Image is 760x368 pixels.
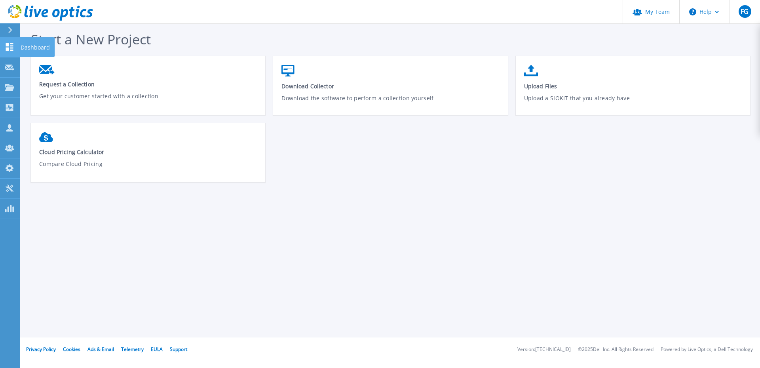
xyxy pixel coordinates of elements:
p: Get your customer started with a collection [39,92,257,110]
a: Support [170,346,187,353]
a: Telemetry [121,346,144,353]
a: Privacy Policy [26,346,56,353]
p: Download the software to perform a collection yourself [281,94,500,112]
li: Powered by Live Optics, a Dell Technology [661,347,753,352]
a: Ads & Email [87,346,114,353]
p: Dashboard [21,37,50,58]
span: Cloud Pricing Calculator [39,148,257,156]
span: Upload Files [524,82,742,90]
li: © 2025 Dell Inc. All Rights Reserved [578,347,654,352]
span: Download Collector [281,82,500,90]
a: Cloud Pricing CalculatorCompare Cloud Pricing [31,128,265,184]
span: Request a Collection [39,80,257,88]
li: Version: [TECHNICAL_ID] [517,347,571,352]
p: Upload a SIOKIT that you already have [524,94,742,112]
a: Cookies [63,346,80,353]
a: EULA [151,346,163,353]
span: FG [741,8,749,15]
a: Download CollectorDownload the software to perform a collection yourself [273,61,507,118]
a: Request a CollectionGet your customer started with a collection [31,61,265,116]
p: Compare Cloud Pricing [39,160,257,178]
span: Start a New Project [31,30,151,48]
a: Upload FilesUpload a SIOKIT that you already have [516,61,750,118]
